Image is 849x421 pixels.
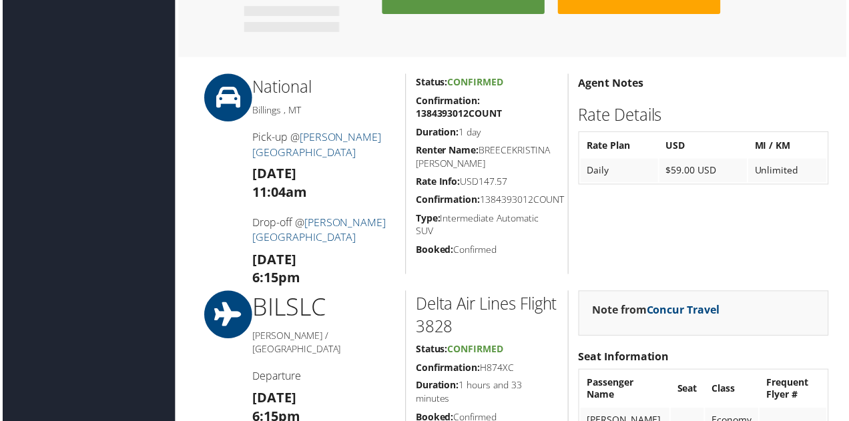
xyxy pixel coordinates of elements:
th: Class [707,373,760,409]
span: Confirmed [448,76,504,89]
a: Concur Travel [648,304,722,319]
strong: Confirmation: [416,363,481,376]
h2: National [252,76,395,99]
td: Daily [581,159,659,183]
strong: [DATE] [252,391,296,409]
strong: [DATE] [252,252,296,270]
strong: Confirmation: 1384393012COUNT [416,95,503,121]
h5: 1 day [416,126,559,139]
strong: Rate Info: [416,176,461,189]
h5: Billings , MT [252,104,395,117]
h5: Confirmed [416,244,559,258]
h5: USD147.57 [416,176,559,189]
th: Frequent Flyer # [762,373,829,409]
h5: H874XC [416,363,559,376]
h4: Departure [252,370,395,385]
h5: [PERSON_NAME] / [GEOGRAPHIC_DATA] [252,331,395,357]
td: $59.00 USD [661,159,749,183]
strong: Status: [416,344,448,357]
th: Seat [672,373,705,409]
h1: BIL SLC [252,292,395,326]
strong: 6:15pm [252,270,300,288]
th: USD [661,134,749,158]
strong: Type: [416,213,441,226]
th: MI / KM [750,134,829,158]
h2: Rate Details [579,104,831,127]
h4: Drop-off @ [252,216,395,246]
a: [PERSON_NAME][GEOGRAPHIC_DATA] [252,216,386,246]
h5: BREECEKRISTINA [PERSON_NAME] [416,144,559,170]
strong: Duration: [416,381,459,394]
strong: Confirmation: [416,194,481,207]
strong: Renter Name: [416,144,479,157]
td: Unlimited [750,159,829,183]
h4: Pick-up @ [252,130,395,160]
h5: 1384393012COUNT [416,194,559,207]
strong: Duration: [416,126,459,139]
h5: Intermediate Automatic SUV [416,213,559,239]
strong: 11:04am [252,184,306,202]
th: Passenger Name [581,373,671,409]
h2: Delta Air Lines Flight 3828 [416,294,559,339]
strong: Seat Information [579,351,671,366]
strong: Note from [593,304,722,319]
th: Rate Plan [581,134,659,158]
strong: Agent Notes [579,76,645,91]
strong: [DATE] [252,165,296,183]
strong: Status: [416,76,448,89]
strong: Booked: [416,244,454,257]
a: [PERSON_NAME][GEOGRAPHIC_DATA] [252,130,381,159]
span: Confirmed [448,344,504,357]
h5: 1 hours and 33 minutes [416,381,559,407]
